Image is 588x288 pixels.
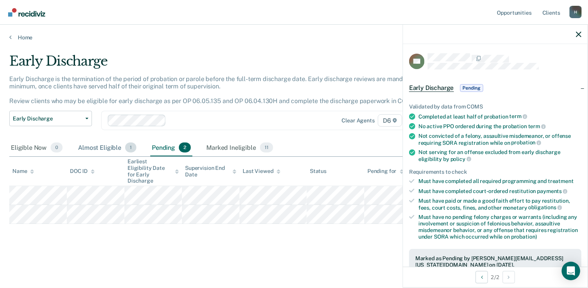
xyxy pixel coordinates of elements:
div: Open Intercom Messenger [562,262,580,280]
div: Pending [150,139,192,156]
div: Not convicted of a felony, assaultive misdemeanor, or offense requiring SORA registration while on [418,133,581,146]
div: DOC ID [70,168,95,174]
div: Eligible Now [9,139,64,156]
button: Next Opportunity [503,271,515,283]
div: Completed at least half of probation [418,113,581,120]
span: obligations [529,204,562,210]
button: Previous Opportunity [476,271,488,283]
div: Almost Eligible [76,139,138,156]
span: term [528,123,546,129]
span: probation) [511,234,537,240]
div: Name [12,168,34,174]
div: Early DischargePending [403,76,588,100]
span: probation [512,139,542,146]
div: Status [310,168,326,174]
div: Pending for [367,168,403,174]
div: Supervision End Date [185,165,236,178]
span: term [510,113,527,119]
div: Clear agents [342,117,375,124]
span: 0 [51,142,63,152]
span: Pending [460,84,483,92]
div: Not serving for an offense excluded from early discharge eligibility by [418,149,581,162]
span: Early Discharge [13,115,82,122]
div: Validated by data from COMS [409,103,581,110]
span: policy [450,156,471,162]
div: Must have completed court-ordered restitution [418,188,581,195]
div: Marked as Pending by [PERSON_NAME][EMAIL_ADDRESS][US_STATE][DOMAIN_NAME] on [DATE]. [415,255,575,268]
span: 2 [179,142,191,152]
div: Marked Ineligible [205,139,274,156]
span: Early Discharge [409,84,454,92]
div: Must have completed all required programming and [418,178,581,185]
button: Profile dropdown button [569,6,582,18]
img: Recidiviz [8,8,45,17]
div: 2 / 2 [403,267,588,287]
div: Early Discharge [9,53,450,75]
a: Home [9,34,579,41]
span: 11 [260,142,273,152]
p: Early Discharge is the termination of the period of probation or parole before the full-term disc... [9,75,425,105]
div: Earliest Eligibility Date for Early Discharge [127,158,179,184]
span: payments [537,188,568,194]
div: Requirements to check [409,169,581,175]
div: No active PPO ordered during the probation [418,123,581,130]
span: D6 [378,114,402,127]
div: Last Viewed [243,168,280,174]
div: Must have paid or made a good faith effort to pay restitution, fees, court costs, fines, and othe... [418,198,581,211]
span: treatment [548,178,574,184]
div: H [569,6,582,18]
span: 1 [125,142,136,152]
div: Must have no pending felony charges or warrants (including any involvement or suspicion of feloni... [418,214,581,240]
